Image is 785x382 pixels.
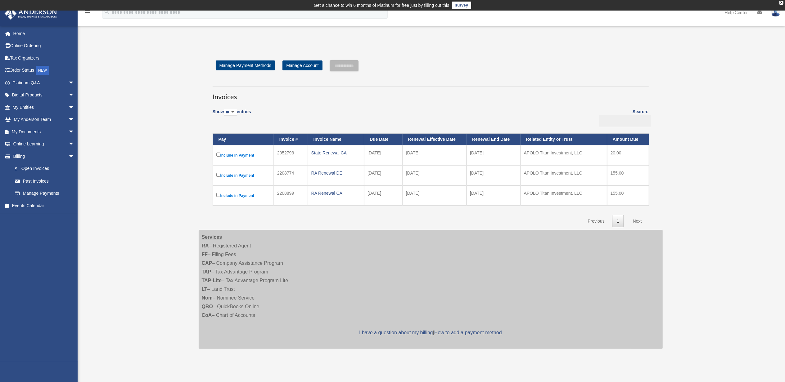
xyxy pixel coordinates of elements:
td: APOLO Titan Investment, LLC [521,145,607,165]
strong: RA [202,243,209,248]
input: Include in Payment [216,173,220,177]
td: 155.00 [607,185,649,206]
a: survey [452,2,471,9]
select: Showentries [224,109,237,116]
strong: TAP [202,269,211,274]
span: arrow_drop_down [68,126,81,138]
a: Digital Productsarrow_drop_down [4,89,84,101]
a: Order StatusNEW [4,64,84,77]
strong: CAP [202,260,212,266]
th: Renewal Effective Date: activate to sort column ascending [403,134,467,145]
td: [DATE] [403,145,467,165]
a: Home [4,27,84,40]
div: RA Renewal CA [311,189,361,198]
span: arrow_drop_down [68,89,81,102]
th: Renewal End Date: activate to sort column ascending [467,134,521,145]
strong: FF [202,252,208,257]
a: Platinum Q&Aarrow_drop_down [4,77,84,89]
span: arrow_drop_down [68,138,81,151]
a: My Documentsarrow_drop_down [4,126,84,138]
a: Manage Payments [9,187,81,200]
td: [DATE] [467,165,521,185]
input: Include in Payment [216,153,220,157]
a: My Entitiesarrow_drop_down [4,101,84,113]
a: Manage Payment Methods [216,60,275,70]
img: User Pic [771,8,780,17]
th: Pay: activate to sort column descending [213,134,274,145]
a: Events Calendar [4,199,84,212]
a: Online Ordering [4,40,84,52]
strong: Nom [202,295,213,300]
a: I have a question about my billing [359,330,433,335]
a: $Open Invoices [9,162,78,175]
td: 2208899 [274,185,308,206]
strong: Services [202,234,222,240]
span: arrow_drop_down [68,150,81,163]
strong: QBO [202,304,213,309]
span: arrow_drop_down [68,101,81,114]
strong: CoA [202,313,212,318]
td: [DATE] [467,145,521,165]
td: [DATE] [467,185,521,206]
td: [DATE] [364,165,403,185]
a: Previous [583,215,609,228]
label: Show entries [213,108,251,122]
a: Next [628,215,647,228]
td: [DATE] [403,165,467,185]
h3: Invoices [213,86,649,102]
p: | [202,328,660,337]
th: Due Date: activate to sort column ascending [364,134,403,145]
a: Past Invoices [9,175,81,187]
label: Search: [597,108,649,127]
div: NEW [36,66,49,75]
a: Billingarrow_drop_down [4,150,81,162]
td: 2052793 [274,145,308,165]
a: How to add a payment method [434,330,502,335]
div: State Renewal CA [311,149,361,157]
label: Include in Payment [216,171,270,179]
a: My Anderson Teamarrow_drop_down [4,113,84,126]
div: RA Renewal DE [311,169,361,177]
th: Amount Due: activate to sort column ascending [607,134,649,145]
a: Manage Account [282,60,322,70]
td: [DATE] [364,145,403,165]
strong: TAP-Lite [202,278,222,283]
span: $ [18,165,21,173]
input: Include in Payment [216,193,220,197]
a: 1 [612,215,624,228]
input: Search: [599,115,651,127]
a: Tax Organizers [4,52,84,64]
span: arrow_drop_down [68,113,81,126]
label: Include in Payment [216,192,270,199]
a: menu [84,11,91,16]
i: menu [84,9,91,16]
th: Invoice #: activate to sort column ascending [274,134,308,145]
td: [DATE] [403,185,467,206]
td: APOLO Titan Investment, LLC [521,165,607,185]
span: arrow_drop_down [68,77,81,89]
td: 155.00 [607,165,649,185]
td: [DATE] [364,185,403,206]
div: – Registered Agent – Filing Fees – Company Assistance Program – Tax Advantage Program – Tax Advan... [199,230,663,349]
div: Get a chance to win 6 months of Platinum for free just by filling out this [314,2,449,9]
td: 2208774 [274,165,308,185]
a: Online Learningarrow_drop_down [4,138,84,150]
label: Include in Payment [216,151,270,159]
img: Anderson Advisors Platinum Portal [3,7,59,20]
th: Invoice Name: activate to sort column ascending [308,134,364,145]
div: close [779,1,783,5]
td: APOLO Titan Investment, LLC [521,185,607,206]
th: Related Entity or Trust: activate to sort column ascending [521,134,607,145]
i: search [104,8,111,15]
td: 20.00 [607,145,649,165]
strong: LT [202,286,207,292]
